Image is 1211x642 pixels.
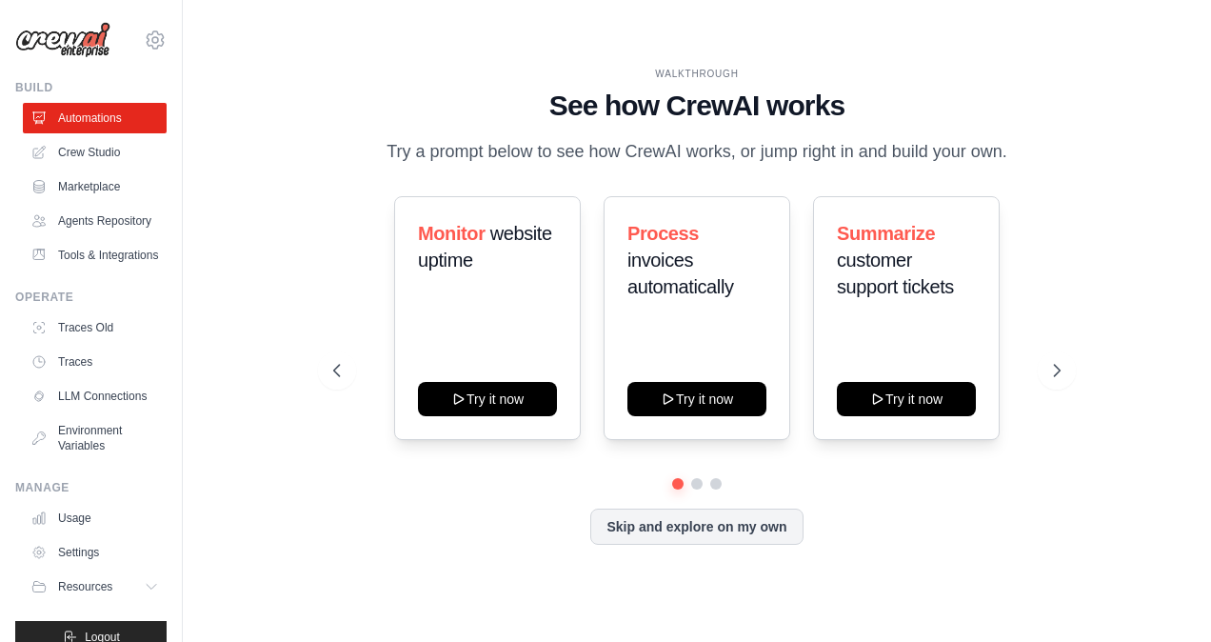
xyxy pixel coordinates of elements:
a: Tools & Integrations [23,240,167,271]
button: Try it now [837,382,976,416]
div: Manage [15,480,167,495]
a: Traces Old [23,312,167,343]
a: Traces [23,347,167,377]
span: customer support tickets [837,250,954,297]
button: Try it now [627,382,766,416]
a: LLM Connections [23,381,167,411]
span: Summarize [837,223,935,244]
div: Build [15,80,167,95]
span: invoices automatically [627,250,734,297]
div: WALKTHROUGH [333,67,1062,81]
span: website uptime [418,223,552,271]
a: Environment Variables [23,415,167,461]
a: Automations [23,103,167,133]
img: Logo [15,22,110,58]
a: Usage [23,503,167,533]
button: Resources [23,572,167,602]
a: Settings [23,537,167,568]
span: Process [627,223,699,244]
a: Crew Studio [23,137,167,168]
p: Try a prompt below to see how CrewAI works, or jump right in and build your own. [377,138,1017,166]
a: Marketplace [23,171,167,202]
span: Resources [58,579,112,594]
h1: See how CrewAI works [333,89,1062,123]
a: Agents Repository [23,206,167,236]
button: Skip and explore on my own [590,509,803,545]
span: Monitor [418,223,486,244]
button: Try it now [418,382,557,416]
div: Operate [15,290,167,305]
